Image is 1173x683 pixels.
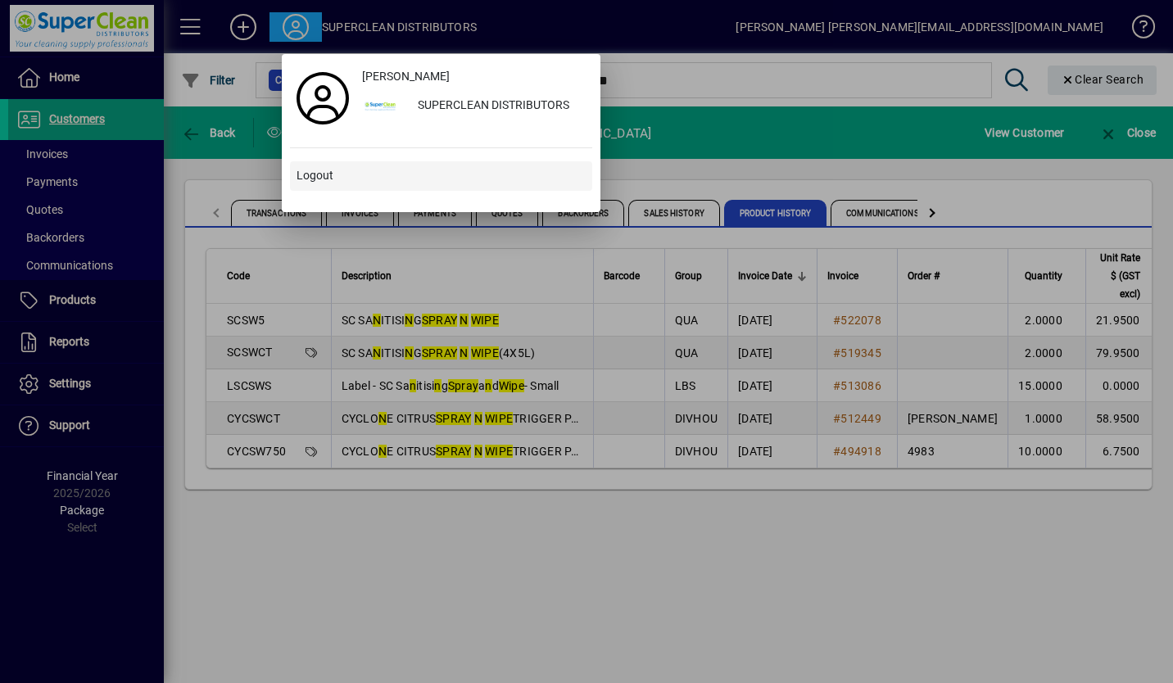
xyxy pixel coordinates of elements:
button: SUPERCLEAN DISTRIBUTORS [356,92,592,121]
a: Profile [290,84,356,113]
span: Logout [297,167,333,184]
div: SUPERCLEAN DISTRIBUTORS [405,92,592,121]
button: Logout [290,161,592,191]
span: [PERSON_NAME] [362,68,450,85]
a: [PERSON_NAME] [356,62,592,92]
